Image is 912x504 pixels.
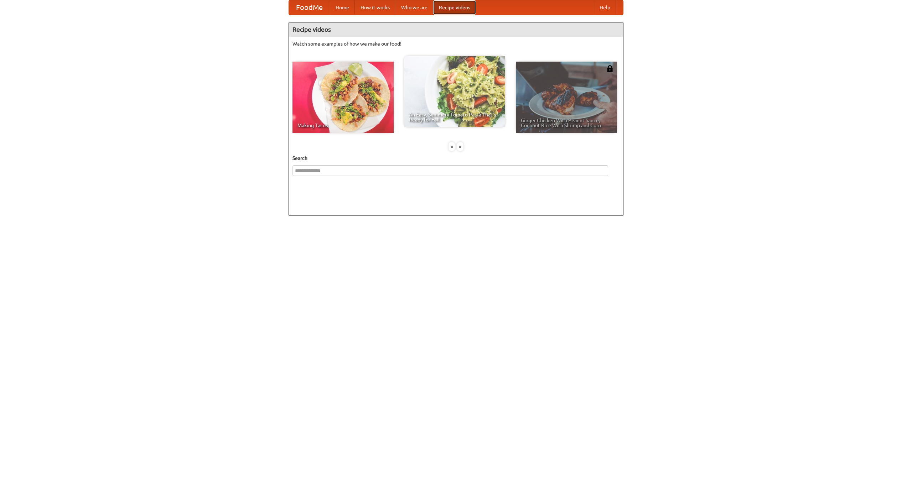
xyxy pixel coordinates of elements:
img: 483408.png [606,65,613,72]
span: Making Tacos [297,123,389,128]
a: Home [330,0,355,15]
p: Watch some examples of how we make our food! [292,40,620,47]
div: « [449,142,455,151]
span: An Easy, Summery Tomato Pasta That's Ready for Fall [409,112,500,122]
a: Making Tacos [292,62,394,133]
a: How it works [355,0,395,15]
a: FoodMe [289,0,330,15]
a: Help [594,0,616,15]
div: » [457,142,463,151]
a: Who we are [395,0,433,15]
a: An Easy, Summery Tomato Pasta That's Ready for Fall [404,56,505,127]
a: Recipe videos [433,0,476,15]
h4: Recipe videos [289,22,623,37]
h5: Search [292,155,620,162]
